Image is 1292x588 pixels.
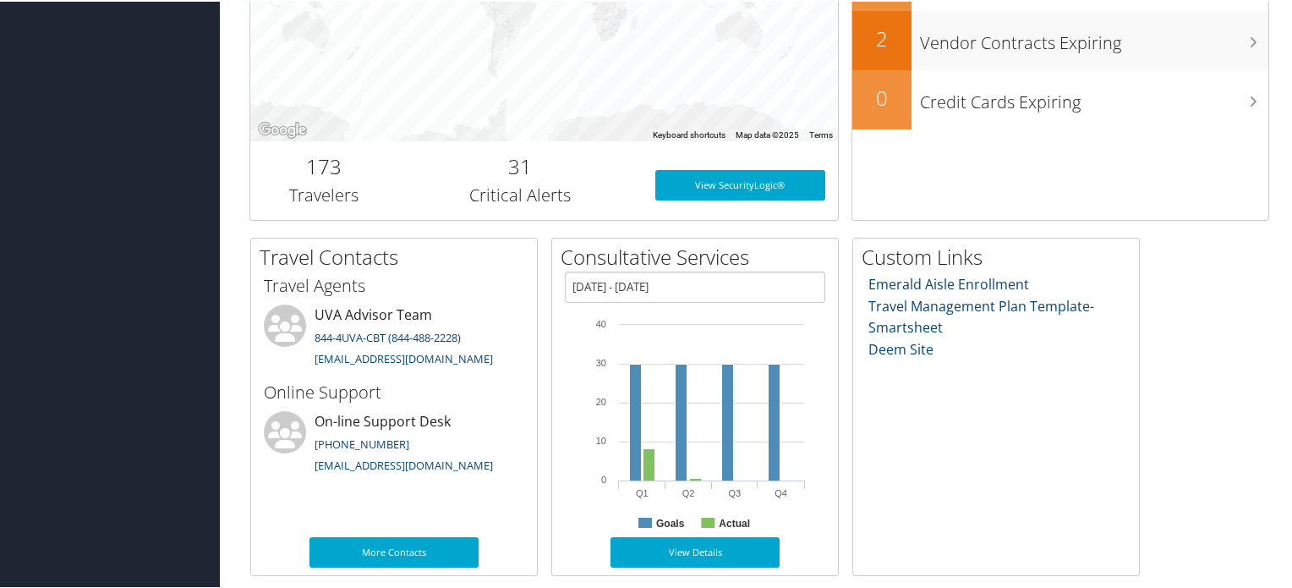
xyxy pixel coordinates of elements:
[868,338,933,357] a: Deem Site
[809,129,833,138] a: Terms (opens in new tab)
[601,473,606,483] tspan: 0
[852,69,1268,128] a: 0Credit Cards Expiring
[656,516,685,528] text: Goals
[315,435,409,450] a: [PHONE_NUMBER]
[775,486,787,497] text: Q4
[260,241,537,270] h2: Travel Contacts
[315,456,493,471] a: [EMAIL_ADDRESS][DOMAIN_NAME]
[596,395,606,405] tspan: 20
[263,182,385,206] h3: Travelers
[255,118,310,140] img: Google
[653,128,725,140] button: Keyboard shortcuts
[264,272,524,296] h3: Travel Agents
[682,486,695,497] text: Q2
[862,241,1139,270] h2: Custom Links
[920,21,1268,53] h3: Vendor Contracts Expiring
[561,241,838,270] h2: Consultative Services
[596,434,606,444] tspan: 10
[596,356,606,366] tspan: 30
[315,349,493,365] a: [EMAIL_ADDRESS][DOMAIN_NAME]
[852,82,912,111] h2: 0
[852,23,912,52] h2: 2
[868,273,1029,292] a: Emerald Aisle Enrollment
[596,317,606,327] tspan: 40
[719,516,750,528] text: Actual
[610,536,780,566] a: View Details
[263,151,385,179] h2: 173
[315,328,461,343] a: 844-4UVA-CBT (844-488-2228)
[255,118,310,140] a: Open this area in Google Maps (opens a new window)
[255,409,533,479] li: On-line Support Desk
[309,536,479,566] a: More Contacts
[410,182,630,206] h3: Critical Alerts
[410,151,630,179] h2: 31
[729,486,742,497] text: Q3
[264,379,524,403] h3: Online Support
[736,129,799,138] span: Map data ©2025
[868,295,1094,336] a: Travel Management Plan Template- Smartsheet
[636,486,649,497] text: Q1
[255,303,533,372] li: UVA Advisor Team
[920,80,1268,113] h3: Credit Cards Expiring
[852,9,1268,69] a: 2Vendor Contracts Expiring
[655,168,826,199] a: View SecurityLogic®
